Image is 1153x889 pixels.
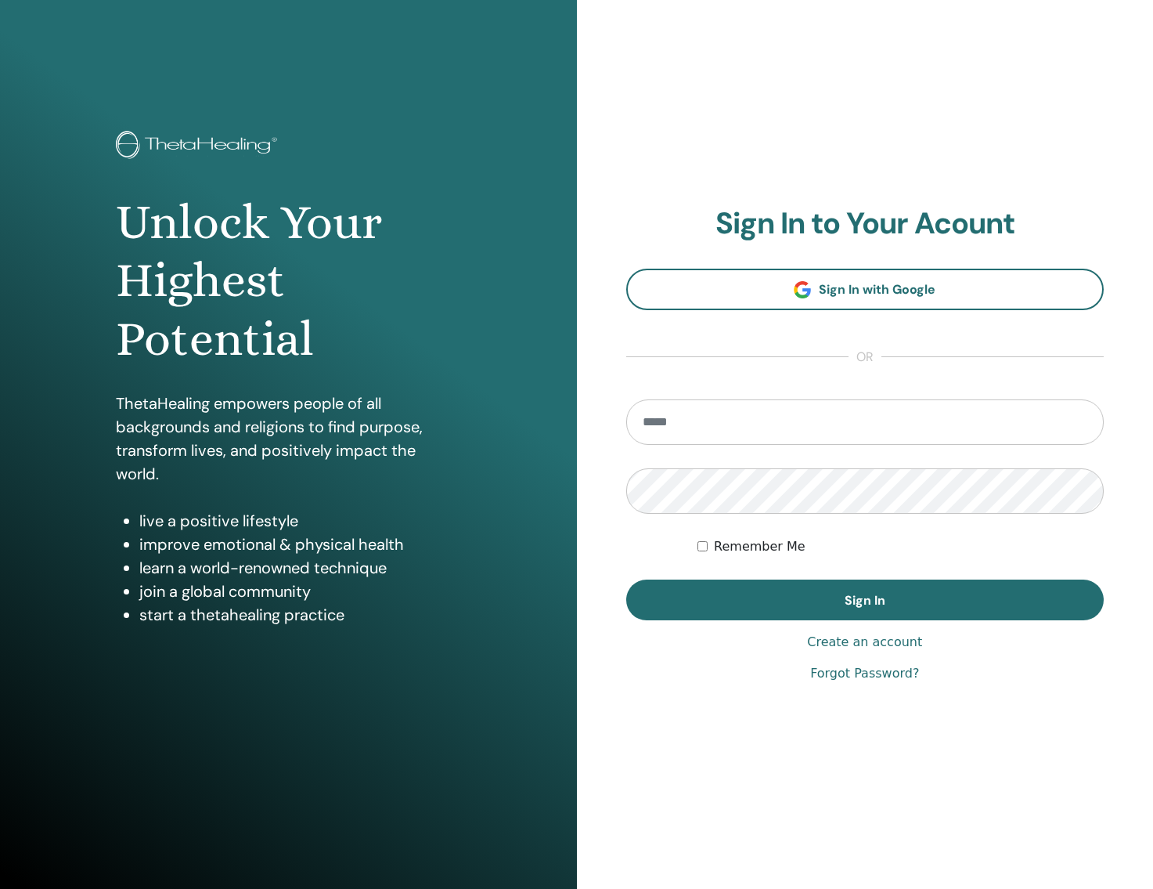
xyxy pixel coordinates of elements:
[845,592,885,609] span: Sign In
[139,533,461,556] li: improve emotional & physical health
[139,603,461,627] li: start a thetahealing practice
[807,633,922,652] a: Create an account
[714,537,805,556] label: Remember Me
[139,509,461,533] li: live a positive lifestyle
[626,206,1104,242] h2: Sign In to Your Acount
[810,664,919,683] a: Forgot Password?
[697,537,1104,556] div: Keep me authenticated indefinitely or until I manually logout
[139,580,461,603] li: join a global community
[626,580,1104,620] button: Sign In
[139,556,461,580] li: learn a world-renowned technique
[116,193,461,368] h1: Unlock Your Highest Potential
[626,269,1104,310] a: Sign In with Google
[819,281,935,298] span: Sign In with Google
[116,392,461,486] p: ThetaHealing empowers people of all backgrounds and religions to find purpose, transform lives, a...
[849,348,881,367] span: or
